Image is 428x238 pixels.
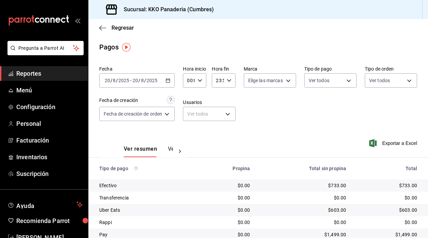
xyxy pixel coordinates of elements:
div: $0.00 [261,194,346,201]
div: $0.00 [204,219,250,226]
span: Inventarios [16,152,83,162]
input: -- [104,78,110,83]
div: navigation tabs [124,146,173,157]
button: open_drawer_menu [75,18,80,23]
label: Hora inicio [183,66,206,71]
span: Suscripción [16,169,83,178]
div: $733.00 [261,182,346,189]
div: $0.00 [204,194,250,201]
div: Total sin propina [261,166,346,171]
div: Pagos [99,42,119,52]
label: Tipo de pago [304,66,357,71]
input: ---- [146,78,158,83]
span: / [110,78,113,83]
span: Ver todos [369,77,390,84]
span: Ver todos [309,77,329,84]
div: Propina [204,166,250,171]
div: Fecha de creación [99,97,138,104]
label: Tipo de orden [365,66,417,71]
label: Fecha [99,66,175,71]
div: Tipo de pago [99,166,193,171]
div: Rappi [99,219,193,226]
div: $1,499.00 [357,231,417,238]
span: Configuración [16,102,83,111]
div: Total [357,166,417,171]
img: Tooltip marker [122,43,131,51]
h3: Sucursal: KKO Panaderia (Cumbres) [118,5,214,14]
div: $0.00 [261,219,346,226]
div: Uber Eats [99,207,193,213]
a: Pregunta a Parrot AI [5,49,84,57]
div: Efectivo [99,182,193,189]
div: $0.00 [204,207,250,213]
span: Personal [16,119,83,128]
div: Ver todos [183,107,235,121]
span: Elige las marcas [248,77,283,84]
span: Fecha de creación de orden [104,110,162,117]
div: $0.00 [204,182,250,189]
label: Usuarios [183,100,235,105]
div: $0.00 [357,194,417,201]
div: $0.00 [357,219,417,226]
button: Pregunta a Parrot AI [7,41,84,55]
svg: Los pagos realizados con Pay y otras terminales son montos brutos. [134,166,138,171]
div: $733.00 [357,182,417,189]
div: $603.00 [357,207,417,213]
span: / [138,78,140,83]
span: Ayuda [16,200,74,209]
div: $0.00 [204,231,250,238]
span: / [116,78,118,83]
span: Reportes [16,69,83,78]
label: Marca [244,66,296,71]
input: ---- [118,78,130,83]
span: Pregunta a Parrot AI [18,45,73,52]
button: Regresar [99,25,134,31]
div: Pay [99,231,193,238]
input: -- [141,78,144,83]
span: Recomienda Parrot [16,216,83,225]
span: - [130,78,132,83]
div: Transferencia [99,194,193,201]
div: $1,499.00 [261,231,346,238]
input: -- [132,78,138,83]
input: -- [113,78,116,83]
div: $603.00 [261,207,346,213]
button: Ver resumen [124,146,157,157]
span: Menú [16,86,83,95]
label: Hora fin [212,66,235,71]
span: Regresar [112,25,134,31]
span: Facturación [16,136,83,145]
button: Ver pagos [168,146,193,157]
button: Exportar a Excel [371,139,417,147]
span: / [144,78,146,83]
